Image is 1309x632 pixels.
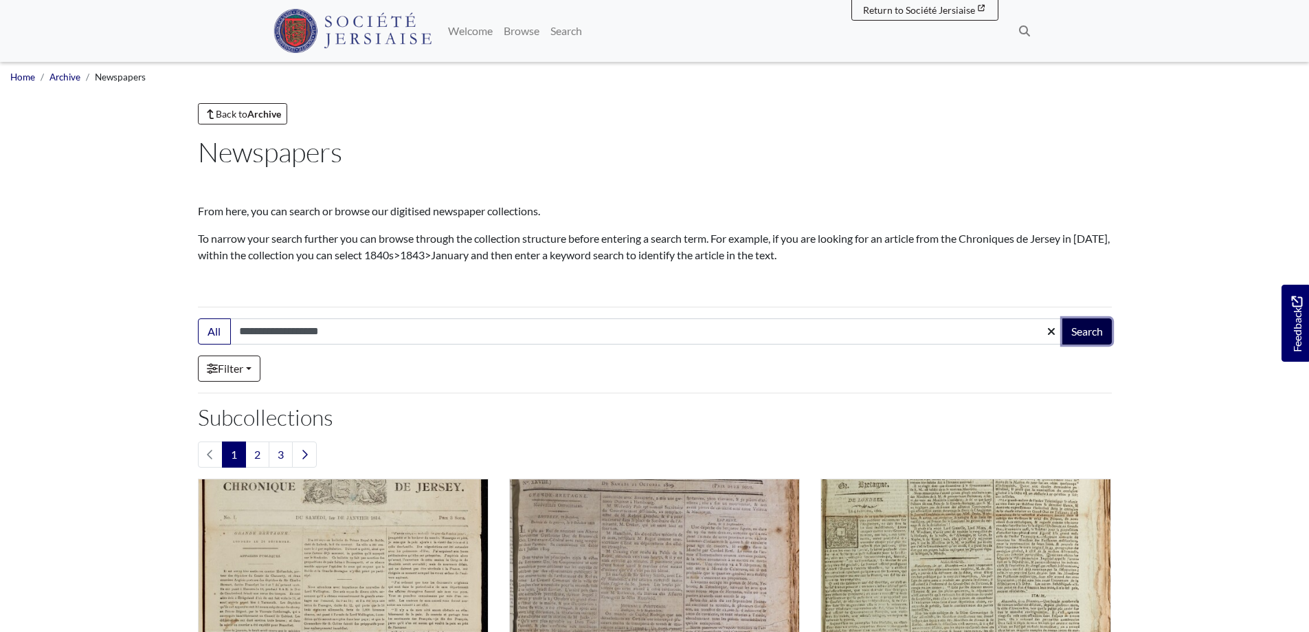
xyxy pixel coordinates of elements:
[198,442,223,468] li: Previous page
[1288,296,1305,351] span: Feedback
[198,103,288,124] a: Back toArchive
[292,442,317,468] a: Next page
[198,356,260,382] a: Filter
[863,4,975,16] span: Return to Société Jersiaise
[198,135,1112,168] h1: Newspapers
[230,318,1064,345] input: Search this collection...
[222,442,246,468] span: Goto page 1
[545,17,588,45] a: Search
[198,318,231,345] button: All
[95,72,146,83] span: Newspapers
[443,17,498,45] a: Welcome
[49,72,80,83] a: Archive
[269,442,293,468] a: Goto page 3
[198,230,1112,263] p: To narrow your search further you can browse through the collection structure before entering a s...
[198,442,1112,468] nav: pagination
[273,9,432,53] img: Société Jersiaise
[273,6,432,56] a: Société Jersiaise logo
[198,203,1112,219] p: From here, you can search or browse our digitised newspaper collections.
[198,404,1112,431] h2: Subcollections
[245,442,269,468] a: Goto page 2
[498,17,545,45] a: Browse
[10,72,35,83] a: Home
[247,108,281,120] strong: Archive
[1062,318,1112,345] button: Search
[1282,285,1309,362] a: Would you like to provide feedback?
